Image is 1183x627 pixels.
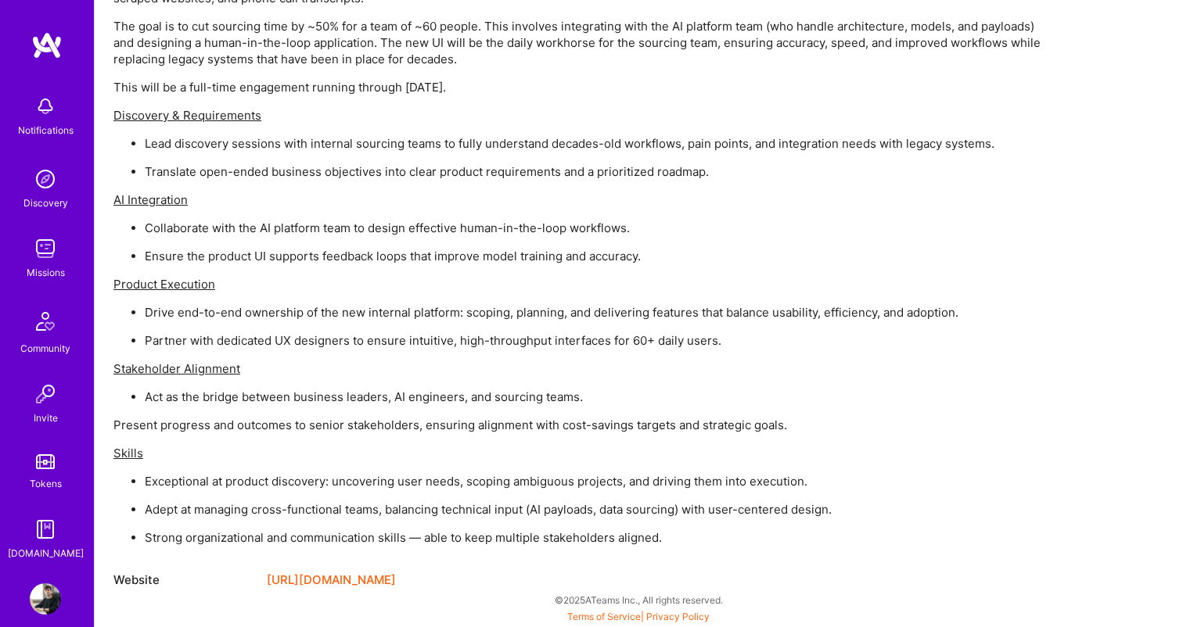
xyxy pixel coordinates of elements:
[30,91,61,122] img: bell
[30,233,61,264] img: teamwork
[145,332,1052,349] p: Partner with dedicated UX designers to ensure intuitive, high-throughput interfaces for 60+ daily...
[267,571,396,589] a: [URL][DOMAIN_NAME]
[145,304,1052,321] p: Drive end-to-end ownership of the new internal platform: scoping, planning, and delivering featur...
[26,583,65,614] a: User Avatar
[18,122,74,138] div: Notifications
[145,389,1052,405] p: Act as the bridge between business leaders, AI engineers, and sourcing teams.
[23,195,68,211] div: Discovery
[30,514,61,545] img: guide book
[145,163,1052,180] p: Translate open-ended business objectives into clear product requirements and a prioritized roadmap.
[113,446,143,460] u: Skills
[145,473,1052,489] p: Exceptional at product discovery: uncovering user needs, scoping ambiguous projects, and driving ...
[30,163,61,195] img: discovery
[31,31,63,59] img: logo
[113,571,254,589] div: Website
[113,361,240,376] u: Stakeholder Alignment
[113,277,215,292] u: Product Execution
[20,340,70,356] div: Community
[30,378,61,410] img: Invite
[145,135,1052,152] p: Lead discovery sessions with internal sourcing teams to fully understand decades-old workflows, p...
[36,454,55,469] img: tokens
[34,410,58,426] div: Invite
[145,248,1052,264] p: Ensure the product UI supports feedback loops that improve model training and accuracy.
[145,501,1052,518] p: Adept at managing cross-functional teams, balancing technical input (AI payloads, data sourcing) ...
[113,417,1052,433] p: Present progress and outcomes to senior stakeholders, ensuring alignment with cost-savings target...
[145,220,1052,236] p: Collaborate with the AI platform team to design effective human-in-the-loop workflows.
[30,583,61,614] img: User Avatar
[646,611,710,622] a: Privacy Policy
[113,108,261,123] u: Discovery & Requirements
[567,611,641,622] a: Terms of Service
[113,79,1052,95] p: This will be a full-time engagement running through [DATE].
[113,18,1052,67] p: The goal is to cut sourcing time by ~50% for a team of ~60 people. This involves integrating with...
[27,303,64,340] img: Community
[27,264,65,281] div: Missions
[30,475,62,492] div: Tokens
[145,529,1052,546] p: Strong organizational and communication skills — able to keep multiple stakeholders aligned.
[113,192,188,207] u: AI Integration
[567,611,710,622] span: |
[94,580,1183,619] div: © 2025 ATeams Inc., All rights reserved.
[8,545,84,561] div: [DOMAIN_NAME]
